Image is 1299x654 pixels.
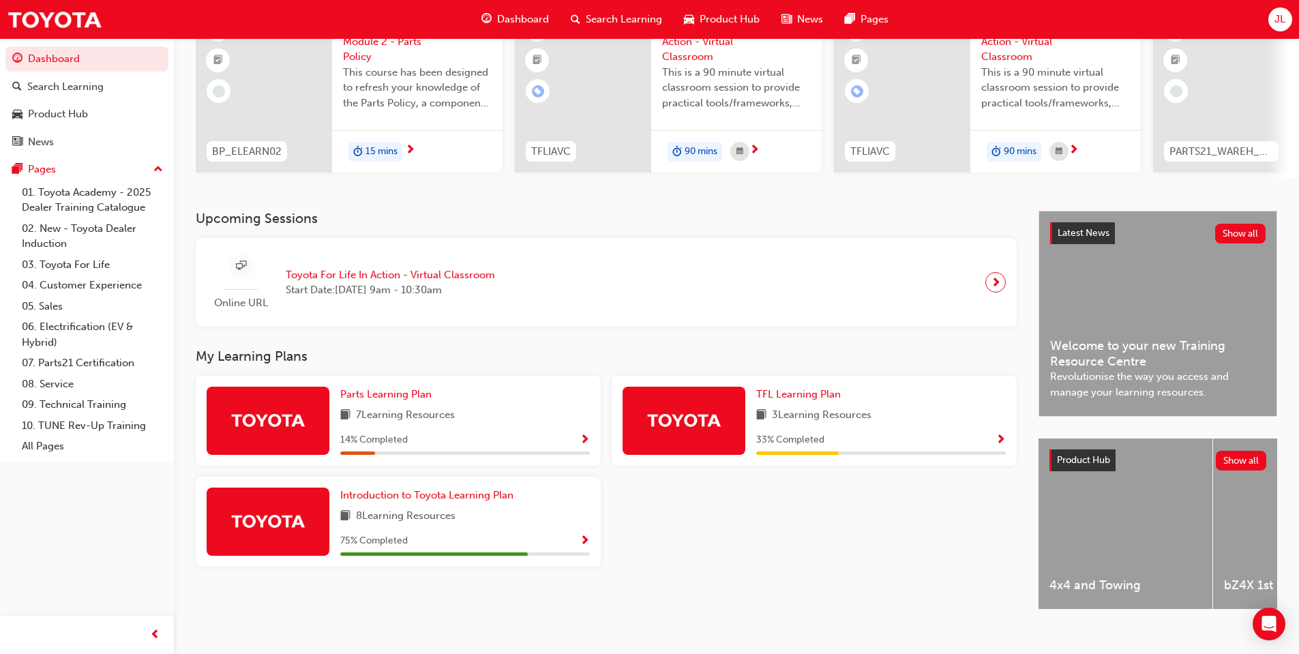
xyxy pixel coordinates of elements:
button: Show all [1216,451,1267,471]
span: 8 Learning Resources [356,508,456,525]
span: calendar-icon [1056,143,1062,160]
button: Show Progress [580,432,590,449]
span: next-icon [749,145,760,157]
a: Parts Learning Plan [340,387,437,402]
span: Revolutionise the way you access and manage your learning resources. [1050,369,1266,400]
span: 7 Learning Resources [356,407,455,424]
a: 06. Electrification (EV & Hybrid) [16,316,168,353]
span: Toyota For Life In Action - Virtual Classroom [286,267,495,283]
span: booktick-icon [213,52,223,70]
img: Trak [646,408,721,432]
span: duration-icon [672,143,682,161]
span: 15 mins [365,144,398,160]
span: Product Hub [1057,454,1110,466]
a: Search Learning [5,74,168,100]
span: Online URL [207,295,275,311]
span: next-icon [1069,145,1079,157]
span: 90 mins [1004,144,1036,160]
div: Search Learning [27,79,104,95]
img: Trak [230,408,305,432]
span: news-icon [781,11,792,28]
span: This is a 90 minute virtual classroom session to provide practical tools/frameworks, behaviours a... [662,65,811,111]
a: 01. Toyota Academy - 2025 Dealer Training Catalogue [16,182,168,218]
a: Latest NewsShow allWelcome to your new Training Resource CentreRevolutionise the way you access a... [1039,211,1277,417]
span: 33 % Completed [756,432,824,448]
div: Pages [28,162,56,177]
a: car-iconProduct Hub [673,5,771,33]
a: News [5,130,168,155]
span: Pages [861,12,889,27]
span: 3 Learning Resources [772,407,871,424]
h3: Upcoming Sessions [196,211,1017,226]
span: booktick-icon [1171,52,1180,70]
span: car-icon [12,108,23,121]
span: book-icon [340,407,350,424]
span: Product Hub [700,12,760,27]
span: Show Progress [580,434,590,447]
img: Trak [7,4,102,35]
span: guage-icon [12,53,23,65]
button: Show Progress [996,432,1006,449]
span: prev-icon [150,627,160,644]
span: 14 % Completed [340,432,408,448]
a: 4x4 and Towing [1039,439,1212,609]
span: Start Date: [DATE] 9am - 10:30am [286,282,495,298]
a: 0TFLIAVCToyota For Life In Action - Virtual ClassroomThis is a 90 minute virtual classroom sessio... [834,8,1141,173]
span: Parts Learning Plan [340,388,432,400]
a: All Pages [16,436,168,457]
span: Dashboard [497,12,549,27]
span: TFLIAVC [850,144,890,160]
span: Show Progress [996,434,1006,447]
span: learningRecordVerb_NONE-icon [1170,85,1182,98]
span: Show Progress [580,535,590,548]
button: Pages [5,157,168,182]
a: pages-iconPages [834,5,899,33]
a: 0BP_ELEARN02Brand Protection Module 2 - Parts PolicyThis course has been designed to refresh your... [196,8,503,173]
span: learningRecordVerb_ENROLL-icon [851,85,863,98]
span: learningRecordVerb_ENROLL-icon [532,85,544,98]
h3: My Learning Plans [196,348,1017,364]
a: 09. Technical Training [16,394,168,415]
a: 03. Toyota For Life [16,254,168,276]
span: 75 % Completed [340,533,408,549]
a: 0TFLIAVCToyota For Life In Action - Virtual ClassroomThis is a 90 minute virtual classroom sessio... [515,8,822,173]
span: JL [1274,12,1285,27]
span: pages-icon [12,164,23,176]
a: Online URLToyota For Life In Action - Virtual ClassroomStart Date:[DATE] 9am - 10:30am [207,249,1006,316]
span: Search Learning [586,12,662,27]
button: Show all [1215,224,1266,243]
span: Welcome to your new Training Resource Centre [1050,338,1266,369]
span: guage-icon [481,11,492,28]
span: BP_ELEARN02 [212,144,282,160]
span: duration-icon [991,143,1001,161]
span: pages-icon [845,11,855,28]
a: Dashboard [5,46,168,72]
a: Latest NewsShow all [1050,222,1266,244]
span: 4x4 and Towing [1049,578,1201,593]
span: PARTS21_WAREH_N1021_EL [1169,144,1273,160]
span: TFL Learning Plan [756,388,841,400]
span: news-icon [12,136,23,149]
span: Toyota For Life In Action - Virtual Classroom [981,18,1130,65]
img: Trak [230,509,305,533]
div: Open Intercom Messenger [1253,608,1285,640]
a: Introduction to Toyota Learning Plan [340,488,519,503]
span: Latest News [1058,227,1109,239]
div: Product Hub [28,106,88,122]
span: calendar-icon [736,143,743,160]
a: 07. Parts21 Certification [16,353,168,374]
span: Toyota For Life In Action - Virtual Classroom [662,18,811,65]
span: Brand Protection Module 2 - Parts Policy [343,18,492,65]
div: News [28,134,54,150]
span: search-icon [12,81,22,93]
span: search-icon [571,11,580,28]
span: News [797,12,823,27]
span: learningRecordVerb_NONE-icon [213,85,225,98]
button: JL [1268,8,1292,31]
span: book-icon [756,407,766,424]
span: This course has been designed to refresh your knowledge of the Parts Policy, a component of the D... [343,65,492,111]
a: TFL Learning Plan [756,387,846,402]
span: sessionType_ONLINE_URL-icon [236,258,246,275]
a: 05. Sales [16,296,168,317]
